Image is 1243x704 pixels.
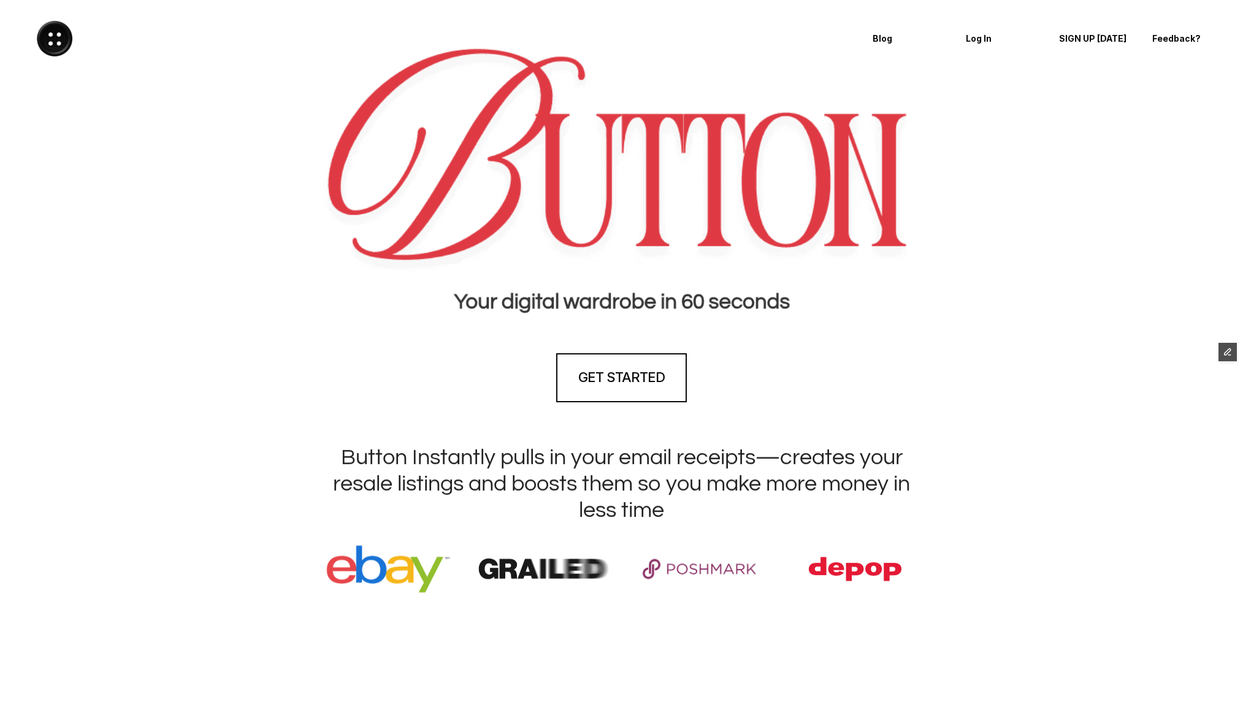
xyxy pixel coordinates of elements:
button: Edit Framer Content [1218,343,1237,361]
h4: GET STARTED [578,368,664,387]
strong: Your digital wardrobe in 60 seconds [454,291,790,313]
a: Log In [957,23,1044,55]
a: GET STARTED [556,353,686,402]
p: Feedback? [1152,34,1222,44]
p: SIGN UP [DATE] [1059,34,1129,44]
p: Log In [966,34,1036,44]
a: Blog [864,23,951,55]
p: Blog [873,34,943,44]
a: Feedback? [1144,23,1231,55]
h1: Button Instantly pulls in your email receipts—creates your resale listings and boosts them so you... [315,444,928,524]
a: SIGN UP [DATE] [1050,23,1138,55]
